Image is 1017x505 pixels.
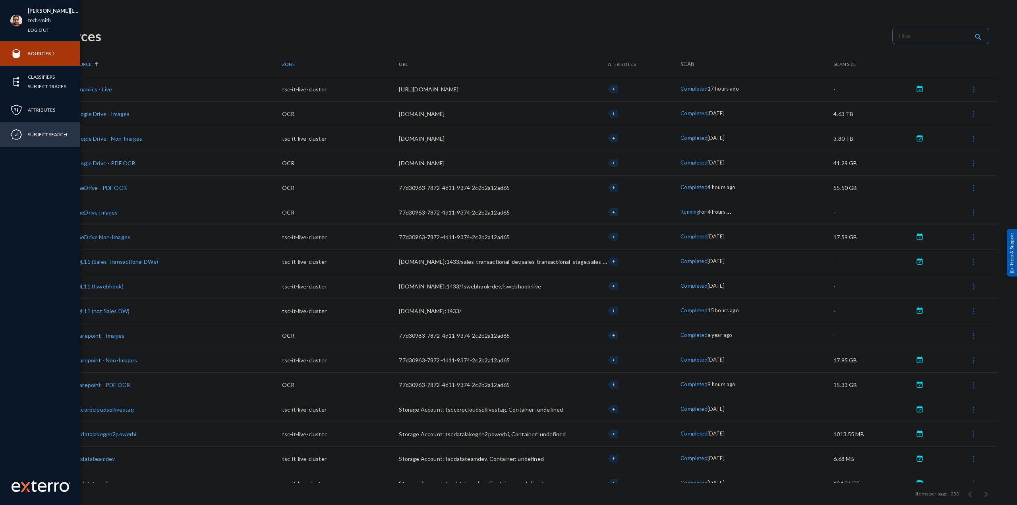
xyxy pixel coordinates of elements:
[399,455,543,462] span: Storage Account: tscdatateamdev, Container: undefined
[73,332,124,339] a: Sharepoint - Images
[833,274,913,298] td: -
[708,233,725,240] span: [DATE]
[833,422,913,446] td: 1013.55 MB
[681,430,707,437] span: Completed
[899,30,969,42] input: Filter
[399,406,563,413] span: Storage Account: tsccorpcloudsqllivestag, Container: undefined
[708,480,725,486] span: [DATE]
[612,259,615,264] span: +
[833,126,913,151] td: 3.30 TB
[681,455,707,461] span: Completed
[28,105,55,114] a: Attributes
[73,431,137,437] a: tscdatalakegen2powerbi
[708,430,725,437] span: [DATE]
[708,159,725,166] span: [DATE]
[612,160,615,165] span: +
[962,486,978,502] button: Previous page
[833,323,913,348] td: -
[1009,267,1015,273] img: help_support.svg
[282,151,399,175] td: OCR
[282,61,399,67] div: Zone
[916,490,949,497] div: Items per page:
[708,406,725,412] span: [DATE]
[1007,228,1017,276] div: Help & Support
[970,110,978,118] img: icon-more.svg
[73,406,134,413] a: tsccorpcloudsqllivestag
[282,77,399,101] td: tsc-it-live-cluster
[970,209,978,217] img: icon-more.svg
[970,233,978,241] img: icon-more.svg
[28,49,51,58] a: Sources
[399,160,445,166] span: [DOMAIN_NAME]
[970,159,978,167] img: icon-more.svg
[399,357,510,364] span: 77d30963-7872-4d11-9374-2c2b2a12ad65
[726,206,728,215] span: .
[681,85,707,92] span: Completed
[833,175,913,200] td: 55.50 GB
[833,61,856,67] span: Scan Size
[612,234,615,239] span: +
[399,308,461,314] span: [DOMAIN_NAME]:1433/
[833,249,913,274] td: -
[73,184,127,191] a: OneDrive - PDF OCR
[28,82,66,91] a: Subject Traces
[28,6,80,16] li: [PERSON_NAME][EMAIL_ADDRESS][DOMAIN_NAME]
[282,372,399,397] td: OCR
[681,258,707,264] span: Completed
[399,61,408,67] span: URL
[708,135,725,141] span: [DATE]
[970,356,978,364] img: icon-more.svg
[833,397,913,422] td: -
[282,422,399,446] td: tsc-it-live-cluster
[399,234,510,240] span: 77d30963-7872-4d11-9374-2c2b2a12ad65
[970,480,978,488] img: icon-more.svg
[730,206,731,215] span: .
[282,446,399,471] td: tsc-it-live-cluster
[833,446,913,471] td: 6.68 MB
[73,160,135,166] a: Google Drive - PDF OCR
[833,372,913,397] td: 15.33 GB
[282,274,399,298] td: tsc-it-live-cluster
[612,283,615,288] span: +
[833,224,913,249] td: 17.59 GB
[282,323,399,348] td: OCR
[681,110,707,116] span: Completed
[399,431,566,437] span: Storage Account: tscdatalakegen2powerbi, Container: undefined
[833,101,913,126] td: 4.63 TB
[73,61,282,67] div: Source
[681,356,707,363] span: Completed
[708,184,736,190] span: 4 hours ago
[612,86,615,91] span: +
[399,110,445,117] span: [DOMAIN_NAME]
[10,15,22,27] img: 4ef91cf57f1b271062fbd3b442c6b465
[833,200,913,224] td: -
[728,206,729,215] span: .
[681,184,707,190] span: Completed
[282,101,399,126] td: OCR
[833,298,913,323] td: -
[612,382,615,387] span: +
[399,86,458,93] span: [URL][DOMAIN_NAME]
[73,283,124,290] a: SQL11 (fswebhook)
[73,258,158,265] a: SQL11 (Sales Transactional DWs)
[612,480,615,486] span: +
[282,298,399,323] td: tsc-it-live-cluster
[970,184,978,192] img: icon-more.svg
[399,135,445,142] span: [DOMAIN_NAME]
[970,258,978,266] img: icon-more.svg
[681,307,707,313] span: Completed
[28,130,67,139] a: Subject Search
[399,332,510,339] span: 77d30963-7872-4d11-9374-2c2b2a12ad65
[833,471,913,495] td: 194.34 GB
[681,159,707,166] span: Completed
[399,381,510,388] span: 77d30963-7872-4d11-9374-2c2b2a12ad65
[681,282,707,289] span: Completed
[73,381,130,388] a: Sharepoint - PDF OCR
[73,480,114,487] a: tscdatateamlive
[970,282,978,290] img: icon-more.svg
[399,184,510,191] span: 77d30963-7872-4d11-9374-2c2b2a12ad65
[73,61,92,67] span: Source
[973,32,983,43] mat-icon: search
[708,258,725,264] span: [DATE]
[951,490,959,497] div: 250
